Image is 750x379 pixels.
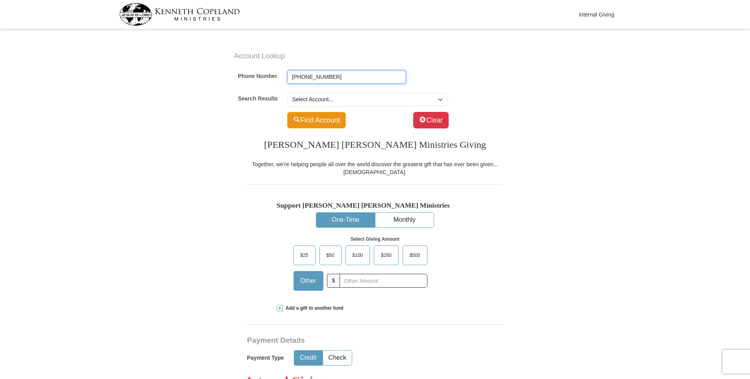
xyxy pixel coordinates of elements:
[579,11,614,19] div: Internal Giving
[316,213,375,227] button: One-Time
[377,249,395,261] span: $250
[323,249,338,261] span: $50
[323,351,352,365] button: Check
[247,131,503,160] h3: [PERSON_NAME] [PERSON_NAME] Ministries Giving
[375,213,434,227] button: Monthly
[297,249,312,261] span: $25
[247,336,448,345] h3: Payment Details
[288,71,406,84] input: xxx-xxx-xxxx
[277,201,473,210] h5: Support [PERSON_NAME] [PERSON_NAME] Ministries
[288,93,448,106] select: Default select example
[327,274,340,288] span: $
[238,95,278,104] label: Search Results
[283,305,343,312] span: Add a gift to another fund
[349,249,367,261] span: $100
[294,351,322,365] button: Credit
[228,51,326,61] label: Account Lookup
[297,275,320,287] span: Other
[247,160,503,176] div: Together, we're helping people all over the world discover the greatest gift that has ever been g...
[340,274,427,288] input: Other Amount
[119,3,240,26] img: kcm-header-logo.svg
[351,236,399,242] strong: Select Giving Amount
[247,355,284,361] h5: Payment Type
[406,249,424,261] span: $500
[287,112,346,128] button: Find Account
[238,72,277,82] label: Phone Number
[413,112,449,128] button: Clear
